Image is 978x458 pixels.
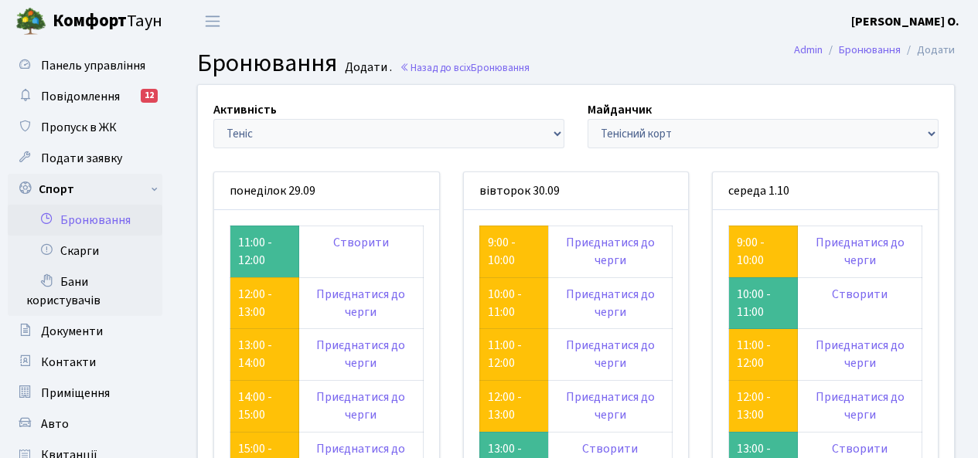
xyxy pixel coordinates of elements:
[41,119,117,136] span: Пропуск в ЖК
[41,323,103,340] span: Документи
[15,6,46,37] img: logo.png
[41,150,122,167] span: Подати заявку
[832,286,888,303] a: Створити
[8,205,162,236] a: Бронювання
[53,8,127,33] b: Комфорт
[238,337,272,371] a: 13:00 - 14:00
[230,226,299,277] td: 11:00 - 12:00
[851,12,959,31] a: [PERSON_NAME] О.
[588,100,652,119] label: Майданчик
[729,277,798,329] td: 10:00 - 11:00
[333,234,389,251] a: Створити
[488,234,516,269] a: 9:00 - 10:00
[8,112,162,143] a: Пропуск в ЖК
[582,440,638,457] a: Створити
[816,388,905,423] a: Приєднатися до черги
[41,385,110,402] span: Приміщення
[193,8,232,34] button: Переключити навігацію
[8,174,162,205] a: Спорт
[41,88,120,105] span: Повідомлення
[488,286,522,321] a: 10:00 - 11:00
[566,286,655,321] a: Приєднатися до черги
[737,388,771,423] a: 12:00 - 13:00
[737,234,765,269] a: 9:00 - 10:00
[737,337,771,371] a: 11:00 - 12:00
[8,266,162,316] a: Бани користувачів
[464,172,689,210] div: вівторок 30.09
[8,316,162,347] a: Документи
[41,354,96,371] span: Контакти
[471,60,530,75] span: Бронювання
[901,42,955,59] li: Додати
[316,337,405,371] a: Приєднатися до черги
[771,34,978,66] nav: breadcrumb
[41,57,145,74] span: Панель управління
[566,388,655,423] a: Приєднатися до черги
[851,13,959,30] b: [PERSON_NAME] О.
[316,286,405,321] a: Приєднатися до черги
[213,100,277,119] label: Активність
[794,42,823,58] a: Admin
[832,440,888,457] a: Створити
[713,172,938,210] div: середа 1.10
[566,234,655,269] a: Приєднатися до черги
[488,388,522,423] a: 12:00 - 13:00
[566,337,655,371] a: Приєднатися до черги
[839,42,901,58] a: Бронювання
[816,234,905,269] a: Приєднатися до черги
[8,143,162,174] a: Подати заявку
[400,60,530,75] a: Назад до всіхБронювання
[41,416,69,433] span: Авто
[238,388,272,423] a: 14:00 - 15:00
[197,46,337,81] span: Бронювання
[53,8,162,35] span: Таун
[8,81,162,112] a: Повідомлення12
[8,378,162,409] a: Приміщення
[238,286,272,321] a: 12:00 - 13:00
[342,60,392,75] small: Додати .
[141,89,158,103] div: 12
[316,388,405,423] a: Приєднатися до черги
[214,172,439,210] div: понеділок 29.09
[816,337,905,371] a: Приєднатися до черги
[8,409,162,439] a: Авто
[8,50,162,81] a: Панель управління
[8,347,162,378] a: Контакти
[488,337,522,371] a: 11:00 - 12:00
[8,236,162,266] a: Скарги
